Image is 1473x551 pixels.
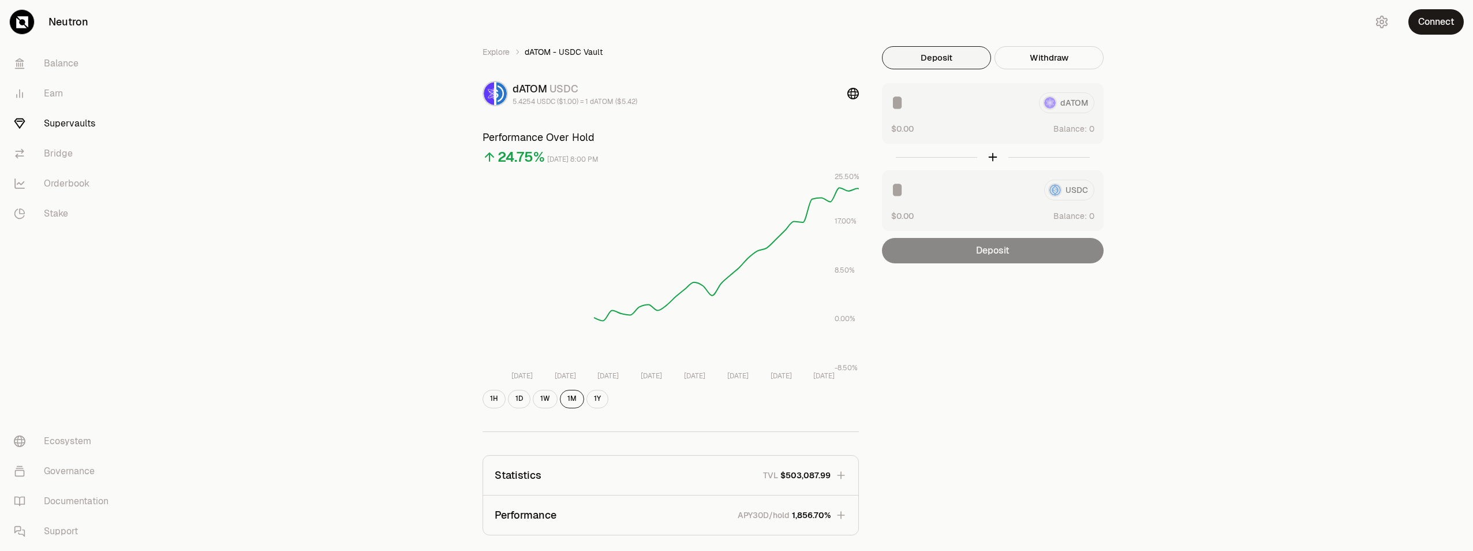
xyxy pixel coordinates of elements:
div: dATOM [513,81,637,97]
tspan: [DATE] [597,371,619,381]
div: 24.75% [498,148,545,166]
tspan: 0.00% [835,314,855,323]
tspan: -8.50% [835,363,858,373]
tspan: [DATE] [727,371,749,381]
a: Documentation [5,486,125,516]
span: 1,856.70% [792,509,831,521]
p: Statistics [495,467,541,483]
h3: Performance Over Hold [483,129,859,146]
span: $503,087.99 [780,470,831,481]
a: Supervaults [5,109,125,139]
a: Balance [5,49,125,79]
tspan: [DATE] [555,371,576,381]
button: 1W [533,390,558,408]
a: Ecosystem [5,426,125,456]
a: Explore [483,46,510,58]
img: USDC Logo [496,82,507,105]
button: PerformanceAPY30D/hold1,856.70% [483,496,858,535]
a: Support [5,516,125,546]
tspan: [DATE] [641,371,662,381]
tspan: [DATE] [813,371,835,381]
span: Balance: [1053,123,1087,135]
p: Performance [495,507,556,523]
button: Withdraw [995,46,1104,69]
span: USDC [549,82,578,95]
button: 1H [483,390,506,408]
tspan: 8.50% [835,266,855,275]
tspan: 25.50% [835,172,859,181]
button: Deposit [882,46,991,69]
p: APY30D/hold [738,509,790,521]
div: 5.4254 USDC ($1.00) = 1 dATOM ($5.42) [513,97,637,106]
button: StatisticsTVL$503,087.99 [483,456,858,495]
span: dATOM - USDC Vault [525,46,603,58]
tspan: 17.00% [835,217,857,226]
button: $0.00 [891,122,914,135]
p: TVL [763,470,778,481]
button: $0.00 [891,210,914,222]
a: Earn [5,79,125,109]
a: Stake [5,199,125,229]
button: 1D [508,390,530,408]
a: Bridge [5,139,125,169]
button: 1Y [586,390,608,408]
span: Balance: [1053,210,1087,222]
button: Connect [1408,9,1464,35]
img: dATOM Logo [484,82,494,105]
nav: breadcrumb [483,46,859,58]
tspan: [DATE] [511,371,533,381]
div: [DATE] 8:00 PM [547,153,599,166]
a: Orderbook [5,169,125,199]
tspan: [DATE] [771,371,792,381]
tspan: [DATE] [684,371,705,381]
button: 1M [560,390,584,408]
a: Governance [5,456,125,486]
